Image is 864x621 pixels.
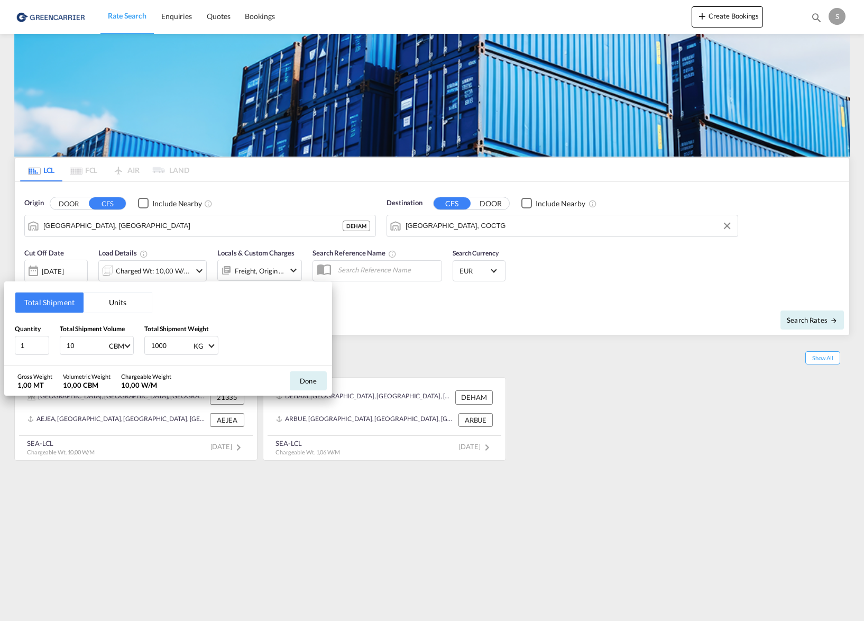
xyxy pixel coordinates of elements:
[15,336,49,355] input: Qty
[17,380,52,390] div: 1,00 MT
[84,293,152,313] button: Units
[121,380,171,390] div: 10,00 W/M
[60,325,125,333] span: Total Shipment Volume
[194,342,204,350] div: KG
[63,372,111,380] div: Volumetric Weight
[66,336,108,354] input: Enter volume
[109,342,124,350] div: CBM
[15,325,41,333] span: Quantity
[144,325,209,333] span: Total Shipment Weight
[290,371,327,390] button: Done
[63,380,111,390] div: 10,00 CBM
[121,372,171,380] div: Chargeable Weight
[17,372,52,380] div: Gross Weight
[15,293,84,313] button: Total Shipment
[150,336,192,354] input: Enter weight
